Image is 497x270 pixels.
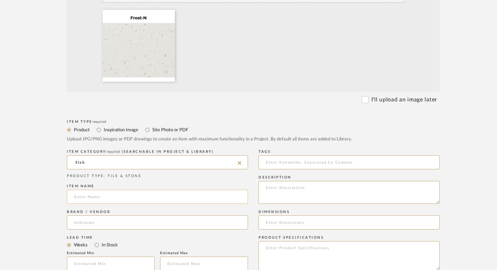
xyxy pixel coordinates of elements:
[259,155,440,169] input: Enter Keywords, Separated by Commas
[106,150,120,153] span: required
[152,126,188,134] label: Site Photo or PDF
[67,184,248,188] div: Item name
[67,155,248,169] input: Type a category to search and select
[67,120,440,124] div: Item Type
[103,126,138,134] label: Inspiration Image
[122,150,214,153] span: (Searchable in Project & Library)
[101,241,118,249] label: In Stock
[67,236,248,240] div: Lead Time
[73,126,90,134] label: Product
[259,236,440,240] div: Product Specifications
[259,150,440,154] div: Tags
[67,174,248,179] div: PRODUCT TYPE
[67,251,155,255] div: Estimated Min
[67,210,248,214] div: Brand / Vendor
[259,215,440,230] input: Enter Dimensions
[160,251,248,255] div: Estimated Max
[259,210,440,214] div: Dimensions
[73,241,88,249] label: Weeks
[259,175,440,180] div: Description
[104,174,141,178] span: : TILE & STONE
[93,120,106,124] span: required
[67,240,248,249] mat-radio-group: Select item type
[371,95,437,104] label: I'll upload an image later
[67,125,440,134] mat-radio-group: Select item type
[67,150,248,154] div: ITEM CATEGORY
[67,215,248,230] input: Unknown
[67,136,440,143] div: Upload JPG/PNG images or PDF drawings to create an item with maximum functionality in a Project. ...
[67,190,248,204] input: Enter Name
